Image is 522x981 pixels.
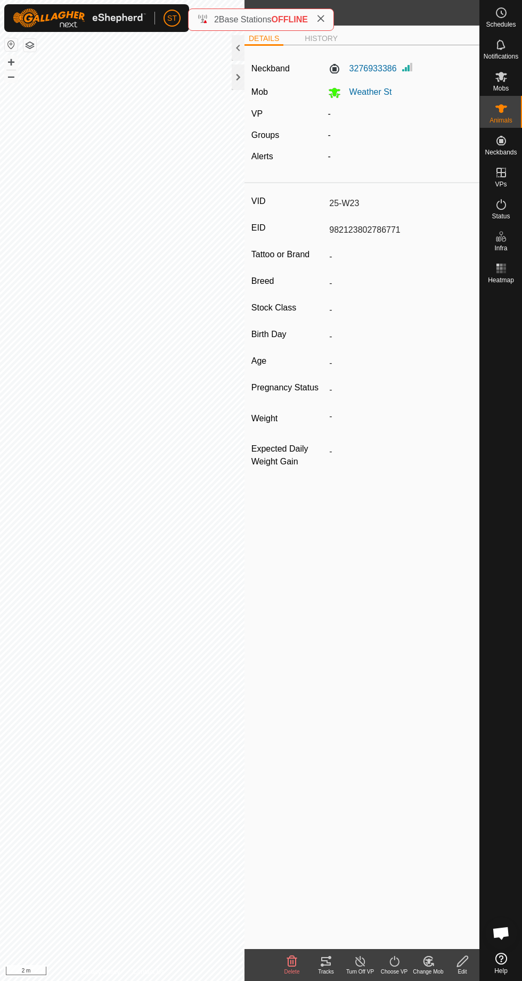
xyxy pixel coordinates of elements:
[251,407,325,430] label: Weight
[324,129,477,142] div: -
[251,443,325,468] label: Expected Daily Weight Gain
[251,328,325,341] label: Birth Day
[251,62,290,75] label: Neckband
[80,967,120,977] a: Privacy Policy
[272,15,308,24] span: OFFLINE
[219,15,272,24] span: Base Stations
[23,39,36,52] button: Map Layers
[341,87,392,96] span: Weather St
[488,277,514,283] span: Heatmap
[5,38,18,51] button: Reset Map
[251,130,279,140] label: Groups
[251,301,325,315] label: Stock Class
[495,181,507,187] span: VPs
[5,56,18,69] button: +
[401,61,414,73] img: Signal strength
[411,968,445,976] div: Change Mob
[251,381,325,395] label: Pregnancy Status
[490,117,512,124] span: Animals
[272,6,479,20] h2: 25-W23
[251,221,325,235] label: EID
[445,968,479,976] div: Edit
[493,85,509,92] span: Mobs
[328,62,397,75] label: 3276933386
[480,949,522,978] a: Help
[251,152,273,161] label: Alerts
[251,274,325,288] label: Breed
[328,109,331,118] app-display-virtual-paddock-transition: -
[244,33,283,46] li: DETAILS
[5,70,18,83] button: –
[485,917,517,949] div: Open chat
[167,13,177,24] span: ST
[251,87,268,96] label: Mob
[494,968,508,974] span: Help
[214,15,219,24] span: 2
[251,248,325,261] label: Tattoo or Brand
[13,9,146,28] img: Gallagher Logo
[133,967,164,977] a: Contact Us
[492,213,510,219] span: Status
[324,150,477,163] div: -
[494,245,507,251] span: Infra
[251,109,263,118] label: VP
[309,968,343,976] div: Tracks
[300,33,342,44] li: HISTORY
[343,968,377,976] div: Turn Off VP
[251,354,325,368] label: Age
[251,194,325,208] label: VID
[486,21,516,28] span: Schedules
[485,149,517,156] span: Neckbands
[377,968,411,976] div: Choose VP
[484,53,518,60] span: Notifications
[284,969,300,975] span: Delete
